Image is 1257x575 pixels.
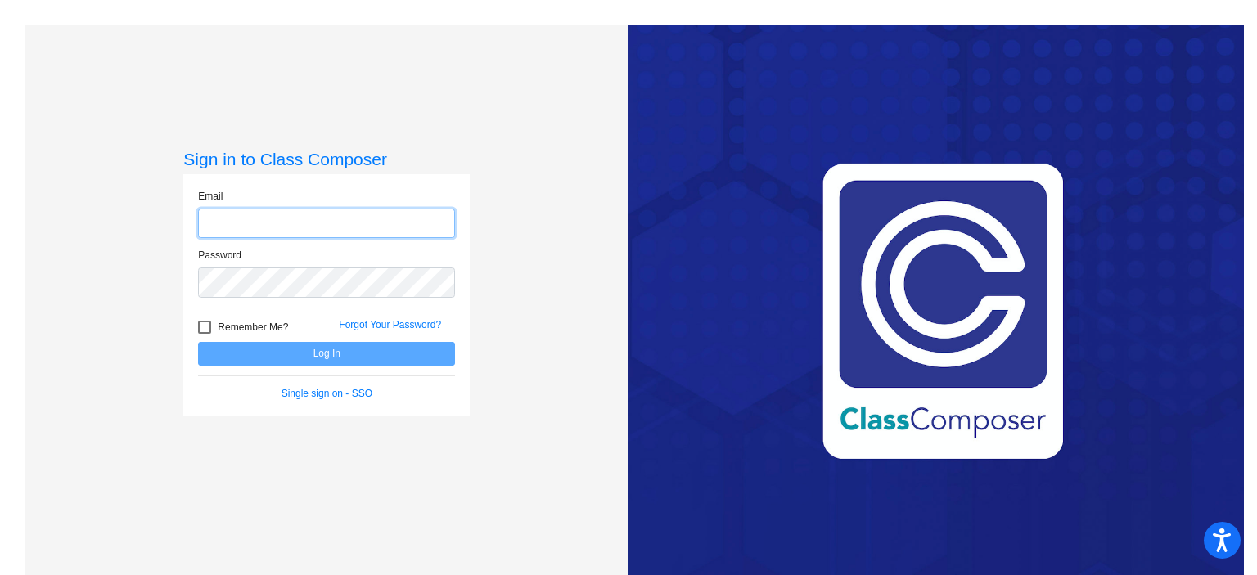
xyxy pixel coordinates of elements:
[198,342,455,366] button: Log In
[339,319,441,330] a: Forgot Your Password?
[218,317,288,337] span: Remember Me?
[282,388,372,399] a: Single sign on - SSO
[183,149,470,169] h3: Sign in to Class Composer
[198,189,223,204] label: Email
[198,248,241,263] label: Password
